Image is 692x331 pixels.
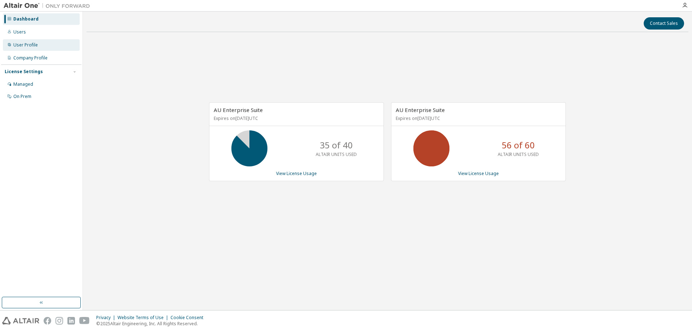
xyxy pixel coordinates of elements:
[170,315,208,321] div: Cookie Consent
[396,115,559,121] p: Expires on [DATE] UTC
[13,42,38,48] div: User Profile
[498,151,539,157] p: ALTAIR UNITS USED
[214,106,263,113] span: AU Enterprise Suite
[2,317,39,325] img: altair_logo.svg
[56,317,63,325] img: instagram.svg
[5,69,43,75] div: License Settings
[79,317,90,325] img: youtube.svg
[644,17,684,30] button: Contact Sales
[458,170,499,176] a: View License Usage
[44,317,51,325] img: facebook.svg
[214,115,377,121] p: Expires on [DATE] UTC
[396,106,445,113] span: AU Enterprise Suite
[13,16,39,22] div: Dashboard
[4,2,94,9] img: Altair One
[13,81,33,87] div: Managed
[316,151,357,157] p: ALTAIR UNITS USED
[13,55,48,61] div: Company Profile
[96,315,117,321] div: Privacy
[117,315,170,321] div: Website Terms of Use
[67,317,75,325] img: linkedin.svg
[13,29,26,35] div: Users
[320,139,353,151] p: 35 of 40
[13,94,31,99] div: On Prem
[502,139,535,151] p: 56 of 60
[96,321,208,327] p: © 2025 Altair Engineering, Inc. All Rights Reserved.
[276,170,317,176] a: View License Usage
